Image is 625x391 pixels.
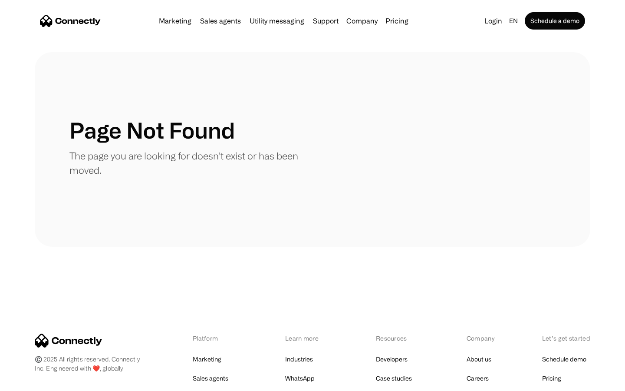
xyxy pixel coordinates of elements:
[285,372,315,384] a: WhatsApp
[246,17,308,24] a: Utility messaging
[382,17,412,24] a: Pricing
[542,372,561,384] a: Pricing
[376,372,412,384] a: Case studies
[69,117,235,143] h1: Page Not Found
[193,353,221,365] a: Marketing
[285,334,331,343] div: Learn more
[155,17,195,24] a: Marketing
[467,372,489,384] a: Careers
[197,17,244,24] a: Sales agents
[467,353,491,365] a: About us
[467,334,497,343] div: Company
[193,372,228,384] a: Sales agents
[542,334,590,343] div: Let’s get started
[376,334,421,343] div: Resources
[309,17,342,24] a: Support
[17,376,52,388] ul: Language list
[509,15,518,27] div: en
[193,334,240,343] div: Platform
[69,149,312,177] p: The page you are looking for doesn't exist or has been moved.
[542,353,586,365] a: Schedule demo
[525,12,585,30] a: Schedule a demo
[9,375,52,388] aside: Language selected: English
[481,15,506,27] a: Login
[285,353,313,365] a: Industries
[346,15,378,27] div: Company
[376,353,408,365] a: Developers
